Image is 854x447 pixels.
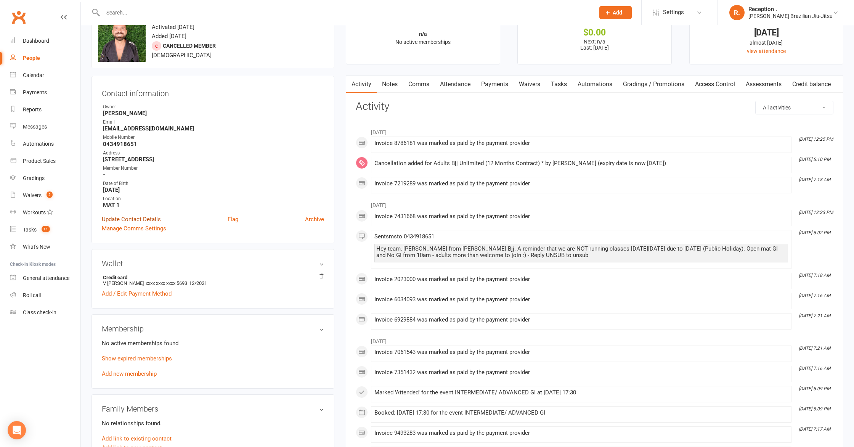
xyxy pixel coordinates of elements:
[152,33,186,40] time: Added [DATE]
[146,280,187,286] span: xxxx xxxx xxxx 5693
[102,434,172,443] a: Add link to existing contact
[23,89,47,95] div: Payments
[799,386,830,391] i: [DATE] 5:09 PM
[98,14,146,62] img: image1643269809.png
[189,280,207,286] span: 12/2021
[103,187,324,193] strong: [DATE]
[377,76,403,93] a: Notes
[690,76,740,93] a: Access Control
[103,171,324,178] strong: -
[514,76,546,93] a: Waivers
[23,72,44,78] div: Calendar
[23,227,37,233] div: Tasks
[374,317,788,323] div: Invoice 6929884 was marked as paid by the payment provider
[10,32,80,50] a: Dashboard
[23,55,40,61] div: People
[476,76,514,93] a: Payments
[23,292,41,298] div: Roll call
[102,325,324,333] h3: Membership
[103,202,324,209] strong: MAT 1
[10,187,80,204] a: Waivers 2
[748,6,833,13] div: Reception .
[23,192,42,198] div: Waivers
[23,244,50,250] div: What's New
[103,110,324,117] strong: [PERSON_NAME]
[23,175,45,181] div: Gradings
[599,6,632,19] button: Add
[356,101,833,113] h3: Activity
[799,137,833,142] i: [DATE] 12:25 PM
[103,134,324,141] div: Mobile Number
[799,293,830,298] i: [DATE] 7:16 AM
[374,410,788,416] div: Booked: [DATE] 17:30 for the event INTERMEDIATE/ ADVANCED GI
[103,119,324,126] div: Email
[374,180,788,187] div: Invoice 7219289 was marked as paid by the payment provider
[374,160,788,167] div: Cancellation added for Adults Bjj Unlimited (12 Months Contract) * by [PERSON_NAME] (expiry date ...
[799,313,830,318] i: [DATE] 7:21 AM
[10,50,80,67] a: People
[10,153,80,170] a: Product Sales
[102,370,157,377] a: Add new membership
[525,29,664,37] div: $0.00
[305,215,324,224] a: Archive
[103,156,324,163] strong: [STREET_ADDRESS]
[10,118,80,135] a: Messages
[23,275,69,281] div: General attendance
[376,246,786,259] div: Hey team, [PERSON_NAME] from [PERSON_NAME] Bjj. A reminder that we are NOT running classes [DATE]...
[10,221,80,238] a: Tasks 11
[23,309,56,315] div: Class check-in
[419,31,427,37] strong: n/a
[42,226,50,232] span: 11
[374,233,434,240] span: Sent sms to 0434918651
[748,13,833,19] div: [PERSON_NAME] Brazilian Jiu-Jitsu
[403,76,435,93] a: Comms
[103,275,320,280] strong: Credit card
[374,389,788,396] div: Marked 'Attended' for the event INTERMEDIATE/ ADVANCED GI at [DATE] 17:30
[435,76,476,93] a: Attendance
[618,76,690,93] a: Gradings / Promotions
[103,125,324,132] strong: [EMAIL_ADDRESS][DOMAIN_NAME]
[102,273,324,287] li: V [PERSON_NAME]
[747,48,786,54] a: view attendance
[663,4,684,21] span: Settings
[102,224,166,233] a: Manage Comms Settings
[799,177,830,182] i: [DATE] 7:18 AM
[374,296,788,303] div: Invoice 6034093 was marked as paid by the payment provider
[374,430,788,436] div: Invoice 9493283 was marked as paid by the payment provider
[799,210,833,215] i: [DATE] 12:23 PM
[799,366,830,371] i: [DATE] 7:16 AM
[729,5,745,20] div: R.
[23,209,46,215] div: Workouts
[103,103,324,111] div: Owner
[9,8,28,27] a: Clubworx
[374,369,788,376] div: Invoice 7351432 was marked as paid by the payment provider
[228,215,238,224] a: Flag
[10,67,80,84] a: Calendar
[374,213,788,220] div: Invoice 7431668 was marked as paid by the payment provider
[546,76,572,93] a: Tasks
[374,140,788,146] div: Invoice 8786181 was marked as paid by the payment provider
[102,419,324,428] p: No relationships found.
[572,76,618,93] a: Automations
[103,195,324,203] div: Location
[346,76,377,93] a: Activity
[374,276,788,283] div: Invoice 2023000 was marked as paid by the payment provider
[697,39,836,47] div: almost [DATE]
[103,141,324,148] strong: 0434918651
[23,124,47,130] div: Messages
[799,157,830,162] i: [DATE] 5:10 PM
[697,29,836,37] div: [DATE]
[525,39,664,51] p: Next: n/a Last: [DATE]
[356,333,833,346] li: [DATE]
[23,106,42,113] div: Reports
[395,39,451,45] span: No active memberships
[101,7,589,18] input: Search...
[102,86,324,98] h3: Contact information
[8,421,26,439] div: Open Intercom Messenger
[10,135,80,153] a: Automations
[10,170,80,187] a: Gradings
[799,273,830,278] i: [DATE] 7:18 AM
[102,215,161,224] a: Update Contact Details
[152,52,212,59] span: [DEMOGRAPHIC_DATA]
[103,150,324,157] div: Address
